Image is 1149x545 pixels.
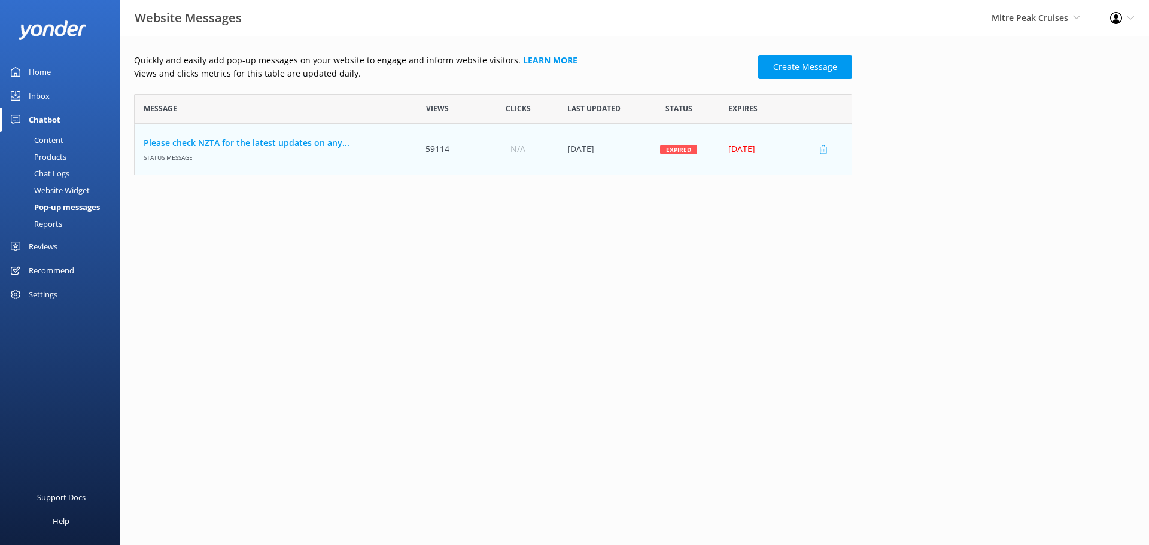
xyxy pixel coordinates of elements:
[135,8,242,28] h3: Website Messages
[144,103,177,114] span: Message
[7,148,120,165] a: Products
[144,136,388,150] a: Please check NZTA for the latest updates on any...
[7,199,120,215] a: Pop-up messages
[728,142,835,156] div: [DATE]
[29,258,74,282] div: Recommend
[992,12,1068,23] span: Mitre Peak Cruises
[7,182,120,199] a: Website Widget
[29,235,57,258] div: Reviews
[7,199,100,215] div: Pop-up messages
[558,124,639,175] div: 23 Sep 2025
[37,485,86,509] div: Support Docs
[53,509,69,533] div: Help
[7,165,120,182] a: Chat Logs
[397,124,478,175] div: 59114
[728,103,758,114] span: Expires
[144,150,388,162] span: Status message
[7,215,120,232] a: Reports
[506,103,531,114] span: Clicks
[7,132,63,148] div: Content
[29,108,60,132] div: Chatbot
[29,282,57,306] div: Settings
[134,124,852,175] div: row
[665,103,692,114] span: Status
[426,103,449,114] span: Views
[134,54,751,67] p: Quickly and easily add pop-up messages on your website to engage and inform website visitors.
[134,124,852,175] div: grid
[134,67,751,80] p: Views and clicks metrics for this table are updated daily.
[510,142,525,156] span: N/A
[7,132,120,148] a: Content
[7,215,62,232] div: Reports
[7,148,66,165] div: Products
[7,182,90,199] div: Website Widget
[523,54,577,66] a: Learn more
[29,84,50,108] div: Inbox
[758,55,852,79] a: Create Message
[18,20,87,40] img: yonder-white-logo.png
[29,60,51,84] div: Home
[660,144,697,154] div: Expired
[567,103,621,114] span: Last updated
[7,165,69,182] div: Chat Logs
